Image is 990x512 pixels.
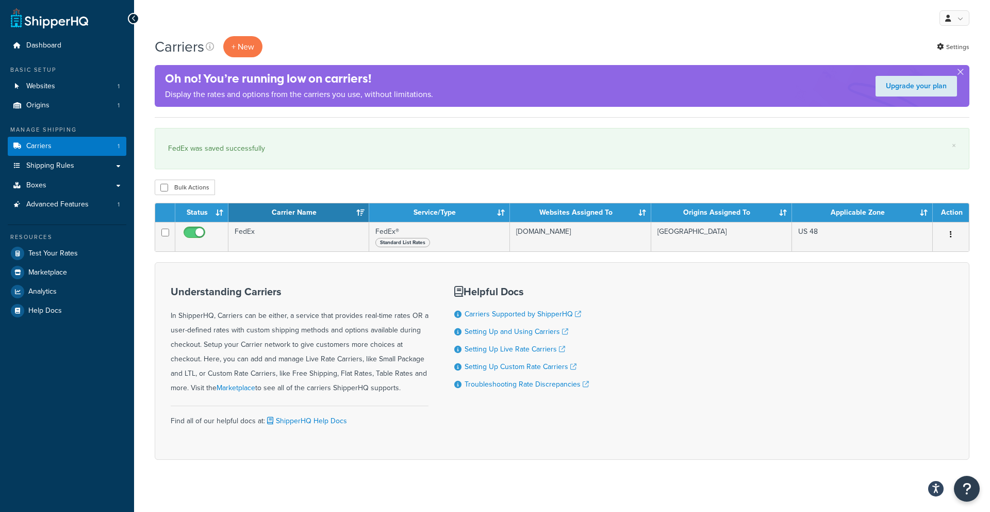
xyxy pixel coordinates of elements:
a: Carriers Supported by ShipperHQ [465,309,581,319]
span: Advanced Features [26,200,89,209]
span: Origins [26,101,49,110]
a: × [952,141,956,150]
a: Marketplace [8,263,126,282]
div: Resources [8,233,126,242]
a: Setting Up and Using Carriers [465,326,568,337]
th: Applicable Zone: activate to sort column ascending [792,203,933,222]
span: Shipping Rules [26,162,74,170]
span: Marketplace [28,268,67,277]
button: + New [223,36,262,57]
a: Help Docs [8,301,126,320]
span: Carriers [26,142,52,151]
a: Carriers 1 [8,137,126,156]
span: Boxes [26,181,46,190]
p: Display the rates and options from the carriers you use, without limitations. [165,87,433,102]
a: Troubleshooting Rate Discrepancies [465,379,589,390]
div: Basic Setup [8,66,126,74]
a: Marketplace [217,382,255,393]
button: Bulk Actions [155,180,215,195]
h3: Understanding Carriers [171,286,428,297]
span: 1 [118,142,120,151]
div: In ShipperHQ, Carriers can be either, a service that provides real-time rates OR a user-defined r... [171,286,428,395]
a: Setting Up Live Rate Carriers [465,344,565,355]
li: Websites [8,77,126,96]
div: FedEx was saved successfully [168,141,956,156]
span: Analytics [28,287,57,296]
a: Setting Up Custom Rate Carriers [465,361,576,372]
th: Origins Assigned To: activate to sort column ascending [651,203,792,222]
span: Websites [26,82,55,91]
li: Carriers [8,137,126,156]
a: Origins 1 [8,96,126,115]
h3: Helpful Docs [454,286,589,297]
a: Test Your Rates [8,244,126,263]
a: Websites 1 [8,77,126,96]
li: Origins [8,96,126,115]
th: Carrier Name: activate to sort column ascending [228,203,369,222]
div: Manage Shipping [8,125,126,134]
td: [GEOGRAPHIC_DATA] [651,222,792,251]
h1: Carriers [155,37,204,57]
h4: Oh no! You’re running low on carriers! [165,70,433,87]
a: Dashboard [8,36,126,55]
span: Standard List Rates [375,238,430,247]
a: ShipperHQ Home [11,8,88,28]
a: Upgrade your plan [876,76,957,97]
a: Settings [937,40,969,54]
th: Action [933,203,969,222]
a: Shipping Rules [8,156,126,175]
a: Advanced Features 1 [8,195,126,214]
span: Test Your Rates [28,249,78,258]
td: US 48 [792,222,933,251]
span: Help Docs [28,307,62,315]
span: 1 [118,200,120,209]
a: ShipperHQ Help Docs [265,415,347,426]
span: 1 [118,101,120,110]
td: FedEx [228,222,369,251]
a: Analytics [8,282,126,301]
td: [DOMAIN_NAME] [510,222,651,251]
td: FedEx® [369,222,510,251]
a: Boxes [8,176,126,195]
div: Find all of our helpful docs at: [171,406,428,428]
th: Status: activate to sort column ascending [175,203,228,222]
li: Advanced Features [8,195,126,214]
th: Service/Type: activate to sort column ascending [369,203,510,222]
th: Websites Assigned To: activate to sort column ascending [510,203,651,222]
span: Dashboard [26,41,61,50]
span: 1 [118,82,120,91]
button: Open Resource Center [954,476,980,502]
